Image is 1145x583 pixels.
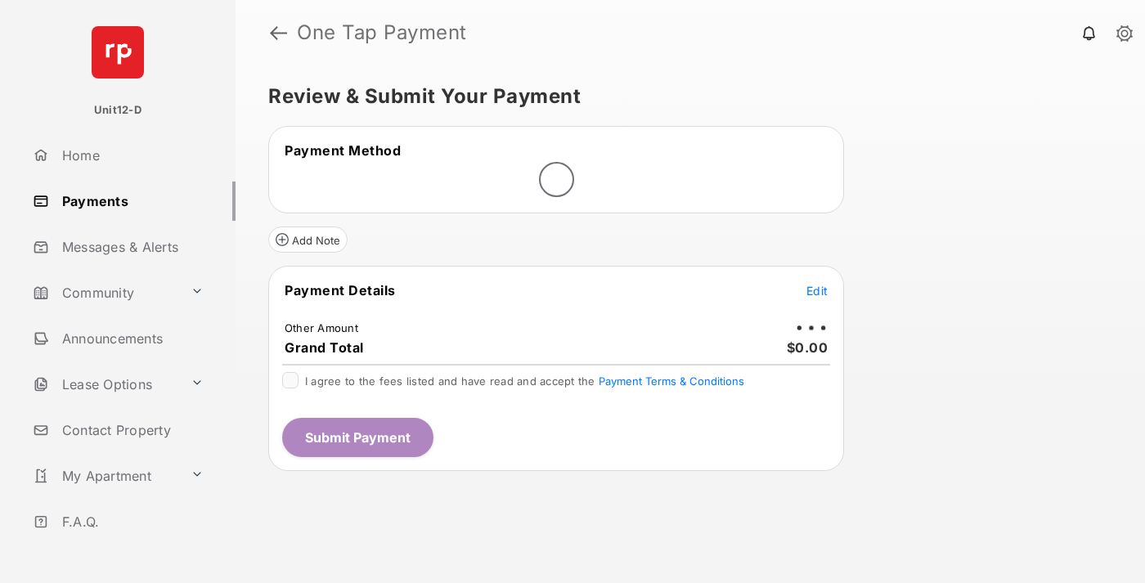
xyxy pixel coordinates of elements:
button: Add Note [268,226,348,253]
a: Payments [26,182,236,221]
strong: One Tap Payment [297,23,467,43]
button: Submit Payment [282,418,433,457]
span: Edit [806,284,828,298]
a: My Apartment [26,456,184,496]
a: Messages & Alerts [26,227,236,267]
span: I agree to the fees listed and have read and accept the [305,374,744,388]
button: Edit [806,282,828,298]
h5: Review & Submit Your Payment [268,87,1099,106]
a: Contact Property [26,410,236,450]
a: F.A.Q. [26,502,236,541]
td: Other Amount [284,321,359,335]
a: Announcements [26,319,236,358]
p: Unit12-D [94,102,141,119]
a: Home [26,136,236,175]
button: I agree to the fees listed and have read and accept the [599,374,744,388]
span: Grand Total [285,339,364,356]
span: Payment Method [285,142,401,159]
a: Community [26,273,184,312]
a: Lease Options [26,365,184,404]
span: $0.00 [787,339,828,356]
span: Payment Details [285,282,396,298]
img: svg+xml;base64,PHN2ZyB4bWxucz0iaHR0cDovL3d3dy53My5vcmcvMjAwMC9zdmciIHdpZHRoPSI2NCIgaGVpZ2h0PSI2NC... [92,26,144,78]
